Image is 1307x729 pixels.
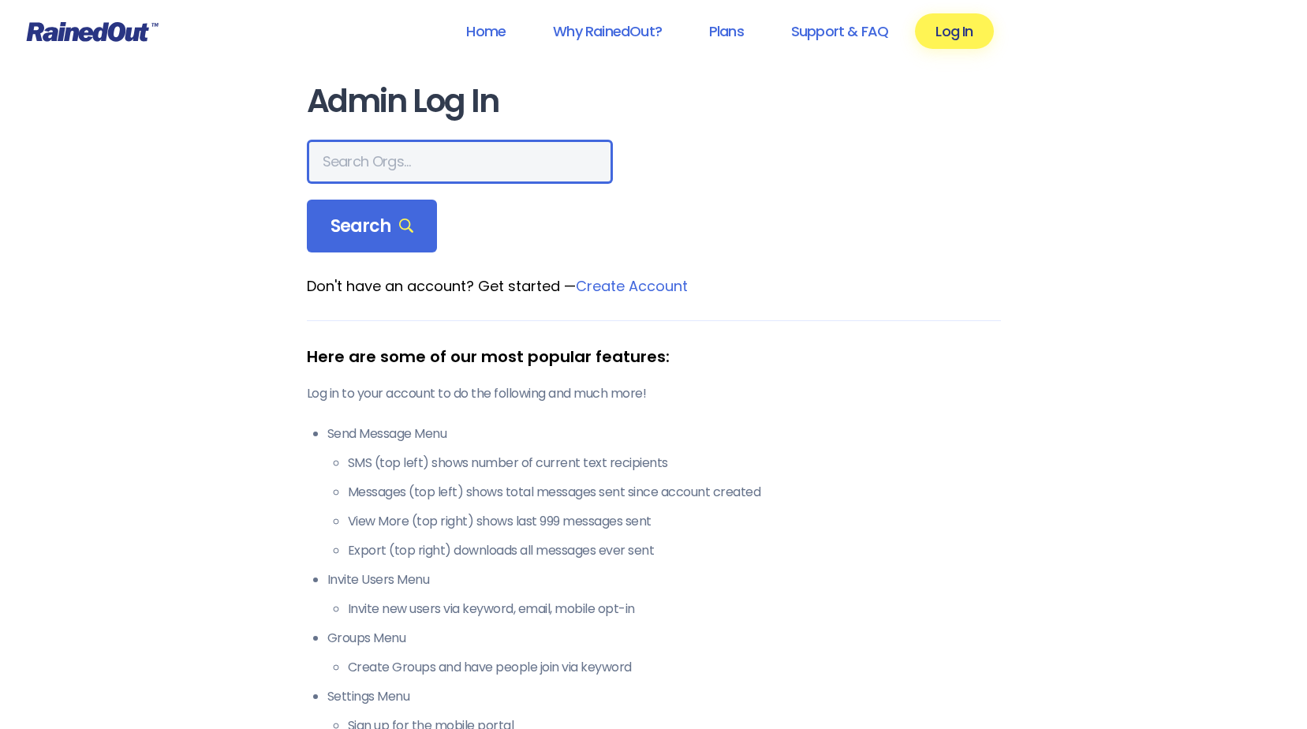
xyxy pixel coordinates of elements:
li: Send Message Menu [327,424,1001,560]
li: SMS (top left) shows number of current text recipients [348,454,1001,473]
li: Create Groups and have people join via keyword [348,658,1001,677]
div: Search [307,200,438,253]
a: Plans [689,13,764,49]
li: Messages (top left) shows total messages sent since account created [348,483,1001,502]
a: Why RainedOut? [532,13,682,49]
li: View More (top right) shows last 999 messages sent [348,512,1001,531]
a: Create Account [576,276,688,296]
a: Log In [915,13,993,49]
li: Invite new users via keyword, email, mobile opt-in [348,600,1001,619]
div: Here are some of our most popular features: [307,345,1001,368]
li: Groups Menu [327,629,1001,677]
a: Home [446,13,526,49]
h1: Admin Log In [307,84,1001,119]
a: Support & FAQ [771,13,909,49]
p: Log in to your account to do the following and much more! [307,384,1001,403]
li: Export (top right) downloads all messages ever sent [348,541,1001,560]
li: Invite Users Menu [327,570,1001,619]
span: Search [330,215,414,237]
input: Search Orgs… [307,140,613,184]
